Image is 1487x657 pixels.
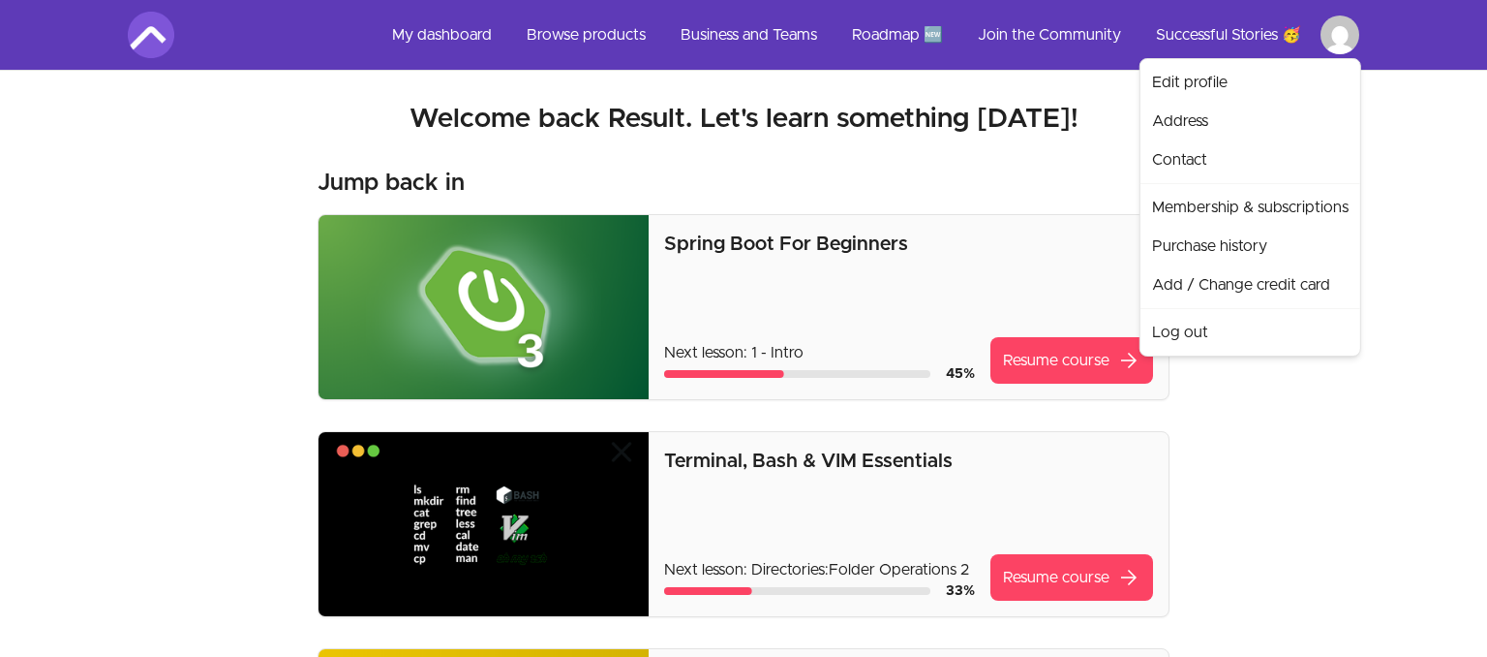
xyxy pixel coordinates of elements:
a: Contact [1144,141,1356,179]
a: Add / Change credit card [1144,266,1356,304]
a: Edit profile [1144,63,1356,102]
a: Purchase history [1144,227,1356,266]
a: Address [1144,102,1356,141]
a: Log out [1144,313,1356,352]
a: Membership & subscriptions [1144,188,1356,227]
